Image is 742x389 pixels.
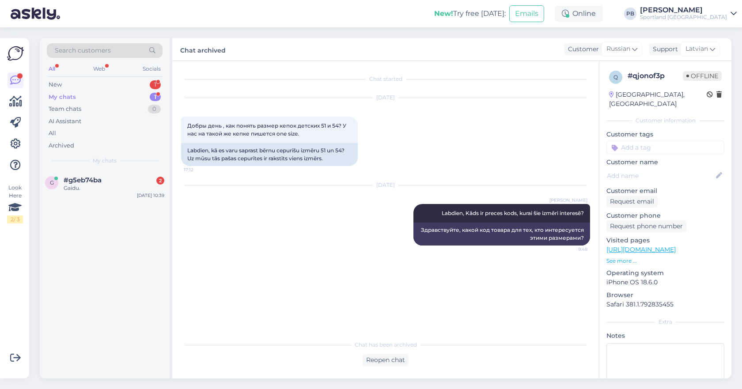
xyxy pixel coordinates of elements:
[7,215,23,223] div: 2 / 3
[442,210,584,216] span: Labdien, Kāds ir preces kods, kurai šie izmēri interesē?
[649,45,678,54] div: Support
[49,129,56,138] div: All
[184,166,217,173] span: 17:12
[137,192,164,199] div: [DATE] 10:39
[685,44,708,54] span: Latvian
[609,90,707,109] div: [GEOGRAPHIC_DATA], [GEOGRAPHIC_DATA]
[606,117,724,125] div: Customer information
[413,223,590,245] div: Здравствуйте, какой код товара для тех, кто интересуется этими размерами?
[564,45,599,54] div: Customer
[434,8,506,19] div: Try free [DATE]:
[156,177,164,185] div: 2
[355,341,417,349] span: Chat has been archived
[624,8,636,20] div: PB
[187,122,348,137] span: Добры день , как понять размер кепок детских 51 и 54? У нас на такой же кепке пишется one size.
[49,105,81,113] div: Team chats
[49,93,76,102] div: My chats
[150,93,161,102] div: 1
[434,9,453,18] b: New!
[49,80,62,89] div: New
[181,181,590,189] div: [DATE]
[555,6,603,22] div: Online
[64,184,164,192] div: Gaidu.
[606,257,724,265] p: See more ...
[606,245,676,253] a: [URL][DOMAIN_NAME]
[628,71,683,81] div: # qjonof3p
[606,331,724,340] p: Notes
[606,196,658,208] div: Request email
[606,268,724,278] p: Operating system
[55,46,111,55] span: Search customers
[613,74,618,80] span: q
[606,318,724,326] div: Extra
[606,130,724,139] p: Customer tags
[606,186,724,196] p: Customer email
[148,105,161,113] div: 0
[141,63,163,75] div: Socials
[91,63,107,75] div: Web
[7,184,23,223] div: Look Here
[606,158,724,167] p: Customer name
[640,7,727,14] div: [PERSON_NAME]
[549,197,587,204] span: [PERSON_NAME]
[7,45,24,62] img: Askly Logo
[150,80,161,89] div: 1
[606,291,724,300] p: Browser
[554,246,587,253] span: 9:48
[640,7,737,21] a: [PERSON_NAME]Sportland [GEOGRAPHIC_DATA]
[49,117,81,126] div: AI Assistant
[180,43,226,55] label: Chat archived
[49,141,74,150] div: Archived
[181,143,358,166] div: Labdien, kā es varu saprast bērnu cepurīšu izmēru 51 un 54? Uz mūsu tās pašas cepurītes ir rakstī...
[606,141,724,154] input: Add a tag
[640,14,727,21] div: Sportland [GEOGRAPHIC_DATA]
[47,63,57,75] div: All
[606,220,686,232] div: Request phone number
[606,278,724,287] p: iPhone OS 18.6.0
[50,179,54,186] span: g
[509,5,544,22] button: Emails
[93,157,117,165] span: My chats
[606,44,630,54] span: Russian
[64,176,102,184] span: #g5eb74ba
[683,71,722,81] span: Offline
[607,171,714,181] input: Add name
[363,354,409,366] div: Reopen chat
[181,75,590,83] div: Chat started
[606,236,724,245] p: Visited pages
[181,94,590,102] div: [DATE]
[606,300,724,309] p: Safari 381.1.792835455
[606,211,724,220] p: Customer phone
